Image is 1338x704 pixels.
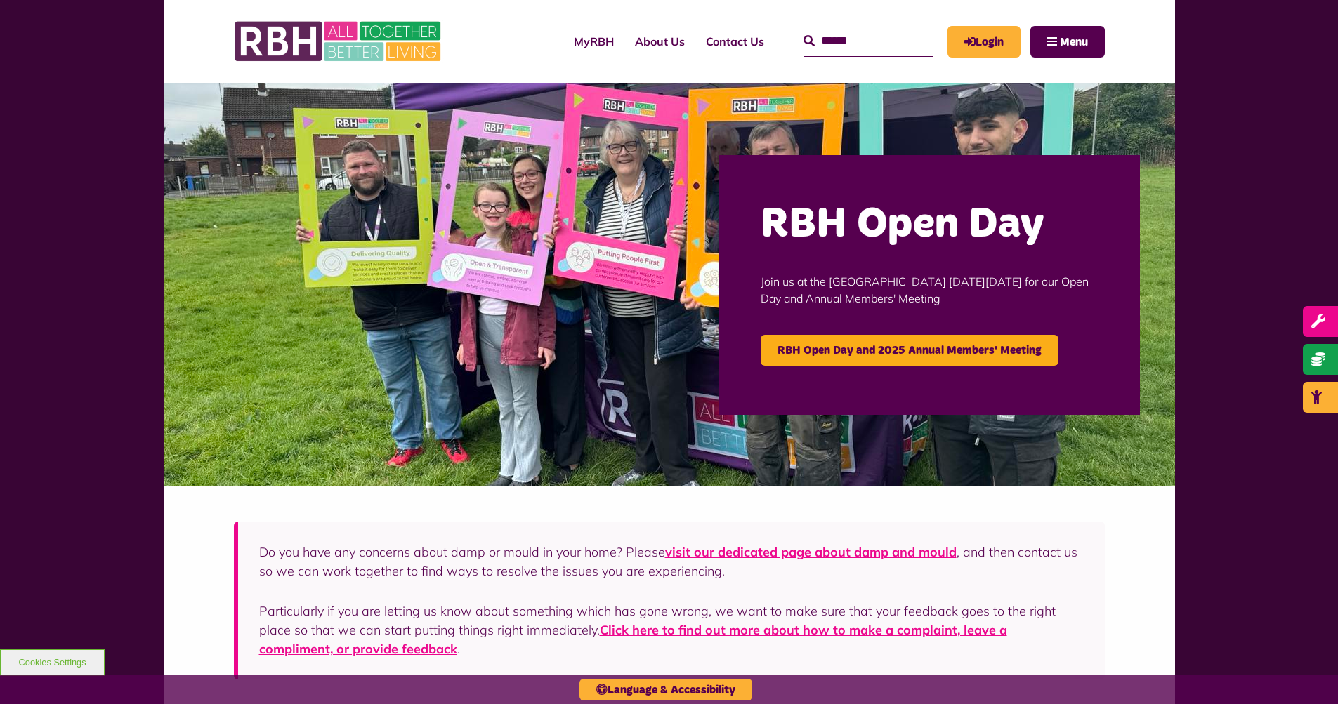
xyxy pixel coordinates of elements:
span: Menu [1060,36,1088,48]
a: Contact Us [695,22,775,60]
a: MyRBH [563,22,624,60]
a: About Us [624,22,695,60]
iframe: Netcall Web Assistant for live chat [1275,641,1338,704]
img: Image (22) [164,83,1175,486]
a: Click here to find out more about how to make a complaint, leave a compliment, or provide feedback [259,622,1007,657]
a: MyRBH [947,26,1021,58]
img: RBH [234,14,445,69]
h2: RBH Open Day [761,197,1098,252]
button: Navigation [1030,26,1105,58]
p: Particularly if you are letting us know about something which has gone wrong, we want to make sur... [259,602,1084,658]
button: Language & Accessibility [579,679,752,700]
p: Do you have any concerns about damp or mould in your home? Please , and then contact us so we can... [259,543,1084,580]
a: visit our dedicated page about damp and mould [665,544,957,560]
p: Join us at the [GEOGRAPHIC_DATA] [DATE][DATE] for our Open Day and Annual Members' Meeting [761,252,1098,328]
a: RBH Open Day and 2025 Annual Members' Meeting [761,335,1058,366]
